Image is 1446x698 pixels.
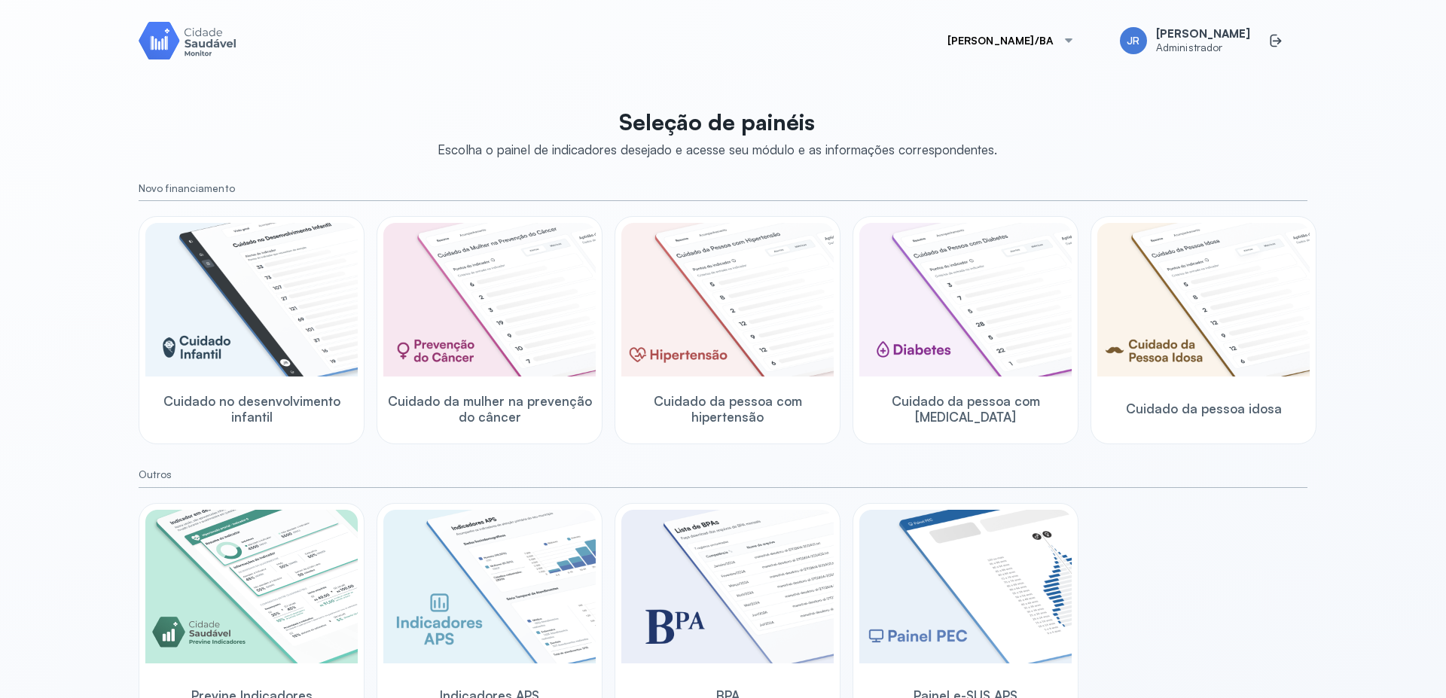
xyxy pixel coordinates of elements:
small: Outros [139,468,1307,481]
img: elderly.png [1097,223,1310,376]
img: aps-indicators.png [383,510,596,663]
span: Cuidado da pessoa com [MEDICAL_DATA] [859,393,1072,425]
small: Novo financiamento [139,182,1307,195]
span: Cuidado da pessoa com hipertensão [621,393,834,425]
button: [PERSON_NAME]/BA [929,26,1093,56]
span: [PERSON_NAME] [1156,27,1250,41]
span: Cuidado no desenvolvimento infantil [145,393,358,425]
img: Logotipo do produto Monitor [139,19,236,62]
img: diabetics.png [859,223,1072,376]
img: child-development.png [145,223,358,376]
img: previne-brasil.png [145,510,358,663]
span: JR [1127,35,1139,47]
img: bpa.png [621,510,834,663]
img: pec-panel.png [859,510,1072,663]
img: hypertension.png [621,223,834,376]
div: Escolha o painel de indicadores desejado e acesse seu módulo e as informações correspondentes. [438,142,997,157]
span: Cuidado da pessoa idosa [1126,401,1282,416]
img: woman-cancer-prevention-care.png [383,223,596,376]
span: Administrador [1156,41,1250,54]
p: Seleção de painéis [438,108,997,136]
span: Cuidado da mulher na prevenção do câncer [383,393,596,425]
